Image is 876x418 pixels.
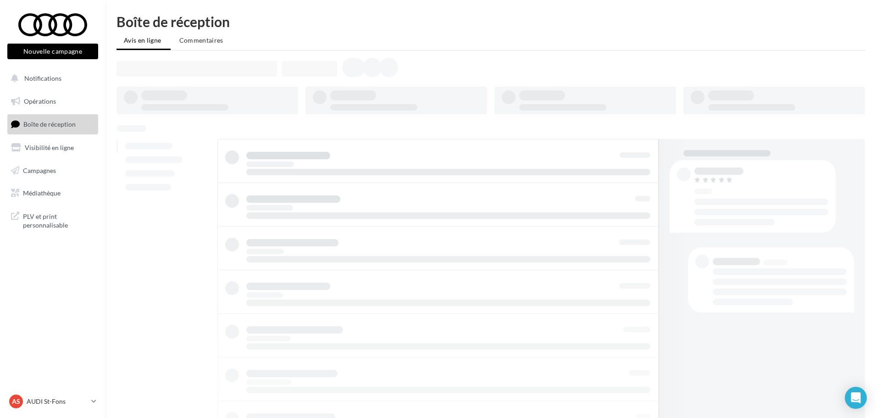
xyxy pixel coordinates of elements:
[116,15,865,28] div: Boîte de réception
[6,206,100,234] a: PLV et print personnalisable
[27,397,88,406] p: AUDI St-Fons
[23,210,94,230] span: PLV et print personnalisable
[23,189,61,197] span: Médiathèque
[25,144,74,151] span: Visibilité en ligne
[845,387,867,409] div: Open Intercom Messenger
[7,393,98,410] a: AS AUDI St-Fons
[23,120,76,128] span: Boîte de réception
[12,397,20,406] span: AS
[7,44,98,59] button: Nouvelle campagne
[6,138,100,157] a: Visibilité en ligne
[24,74,61,82] span: Notifications
[179,36,223,44] span: Commentaires
[6,114,100,134] a: Boîte de réception
[24,97,56,105] span: Opérations
[6,92,100,111] a: Opérations
[6,161,100,180] a: Campagnes
[23,166,56,174] span: Campagnes
[6,184,100,203] a: Médiathèque
[6,69,96,88] button: Notifications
